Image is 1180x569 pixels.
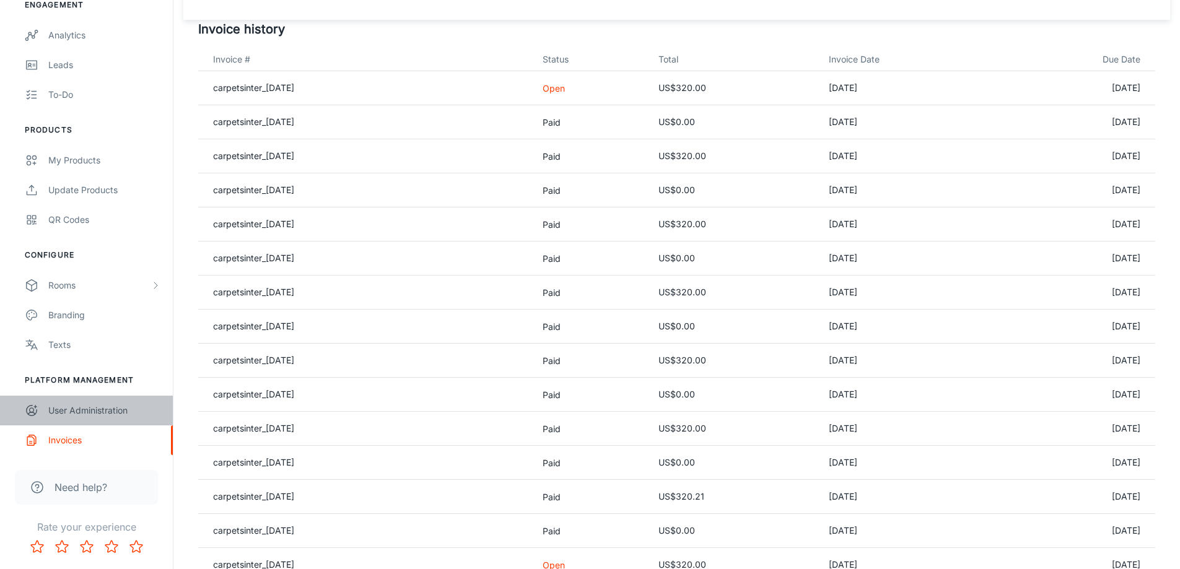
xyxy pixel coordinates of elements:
td: US$0.00 [649,446,819,480]
div: My Products [48,154,160,167]
p: Paid [543,422,639,435]
div: To-do [48,88,160,102]
td: [DATE] [997,105,1155,139]
a: carpetsinter_[DATE] [213,355,294,365]
th: Invoice Date [819,48,997,71]
td: [DATE] [997,446,1155,480]
th: Total [649,48,819,71]
button: Rate 5 star [124,534,149,559]
td: [DATE] [819,207,997,241]
p: Paid [543,184,639,197]
td: [DATE] [819,378,997,412]
td: [DATE] [819,241,997,276]
span: Need help? [55,480,107,495]
p: Paid [543,388,639,401]
p: Paid [543,218,639,231]
a: carpetsinter_[DATE] [213,457,294,467]
td: [DATE] [997,344,1155,378]
p: Rate your experience [10,519,163,534]
td: [DATE] [819,344,997,378]
td: [DATE] [819,412,997,446]
div: User Administration [48,404,160,417]
a: carpetsinter_[DATE] [213,389,294,399]
td: [DATE] [997,276,1155,310]
button: Rate 2 star [50,534,74,559]
td: US$320.00 [649,71,819,105]
td: [DATE] [819,139,997,173]
a: carpetsinter_[DATE] [213,423,294,433]
p: Paid [543,490,639,503]
td: [DATE] [819,71,997,105]
td: [DATE] [819,446,997,480]
td: US$0.00 [649,378,819,412]
a: carpetsinter_[DATE] [213,82,294,93]
td: US$320.00 [649,412,819,446]
p: Paid [543,252,639,265]
td: US$0.00 [649,241,819,276]
a: carpetsinter_[DATE] [213,253,294,263]
div: Update Products [48,183,160,197]
a: carpetsinter_[DATE] [213,116,294,127]
td: US$320.00 [649,344,819,378]
td: [DATE] [819,276,997,310]
div: Analytics [48,28,160,42]
a: carpetsinter_[DATE] [213,219,294,229]
td: [DATE] [997,378,1155,412]
p: Paid [543,286,639,299]
p: Paid [543,150,639,163]
a: carpetsinter_[DATE] [213,525,294,536]
a: carpetsinter_[DATE] [213,185,294,195]
td: US$320.00 [649,276,819,310]
div: Rooms [48,279,151,292]
p: Paid [543,116,639,129]
a: carpetsinter_[DATE] [213,321,294,331]
td: US$0.00 [649,310,819,344]
div: Leads [48,58,160,72]
button: Rate 3 star [74,534,99,559]
td: [DATE] [819,173,997,207]
p: Open [543,82,639,95]
td: [DATE] [997,514,1155,548]
button: Rate 4 star [99,534,124,559]
td: US$320.00 [649,139,819,173]
td: [DATE] [997,173,1155,207]
td: [DATE] [997,412,1155,446]
div: Branding [48,308,160,322]
p: Paid [543,354,639,367]
h5: Invoice history [198,20,1155,38]
td: [DATE] [997,139,1155,173]
td: [DATE] [997,310,1155,344]
div: Texts [48,338,160,352]
p: Paid [543,524,639,537]
a: carpetsinter_[DATE] [213,491,294,502]
td: US$0.00 [649,514,819,548]
td: [DATE] [819,105,997,139]
td: [DATE] [819,310,997,344]
a: carpetsinter_[DATE] [213,287,294,297]
td: [DATE] [997,480,1155,514]
td: [DATE] [997,207,1155,241]
th: Invoice # [198,48,533,71]
th: Status [533,48,649,71]
div: QR Codes [48,213,160,227]
td: [DATE] [997,241,1155,276]
div: Invoices [48,433,160,447]
button: Rate 1 star [25,534,50,559]
td: US$0.00 [649,173,819,207]
p: Paid [543,320,639,333]
td: US$320.21 [649,480,819,514]
td: [DATE] [819,514,997,548]
td: [DATE] [997,71,1155,105]
a: carpetsinter_[DATE] [213,150,294,161]
th: Due Date [997,48,1155,71]
td: [DATE] [819,480,997,514]
td: US$320.00 [649,207,819,241]
td: US$0.00 [649,105,819,139]
p: Paid [543,456,639,469]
